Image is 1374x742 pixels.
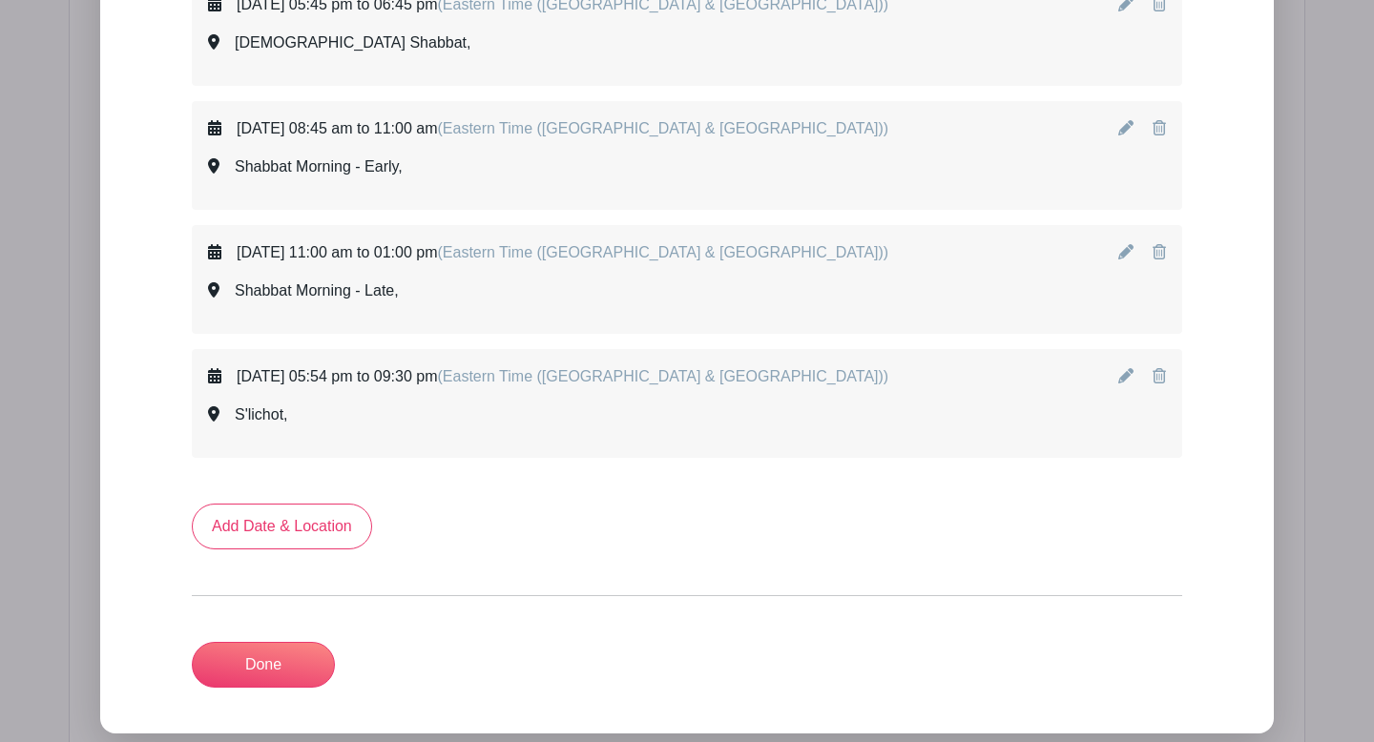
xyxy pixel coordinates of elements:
span: (Eastern Time ([GEOGRAPHIC_DATA] & [GEOGRAPHIC_DATA])) [437,244,888,260]
div: Shabbat Morning - Late, [235,279,399,302]
div: Shabbat Morning - Early, [235,155,403,178]
span: (Eastern Time ([GEOGRAPHIC_DATA] & [GEOGRAPHIC_DATA])) [437,120,888,136]
div: [DATE] 05:54 pm to 09:30 pm [237,365,888,388]
div: S'lichot, [235,403,288,426]
a: Done [192,642,335,688]
div: [DATE] 08:45 am to 11:00 am [237,117,888,140]
span: (Eastern Time ([GEOGRAPHIC_DATA] & [GEOGRAPHIC_DATA])) [437,368,888,384]
div: [DATE] 11:00 am to 01:00 pm [237,241,888,264]
div: [DEMOGRAPHIC_DATA] Shabbat, [235,31,470,54]
a: Add Date & Location [192,504,372,549]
